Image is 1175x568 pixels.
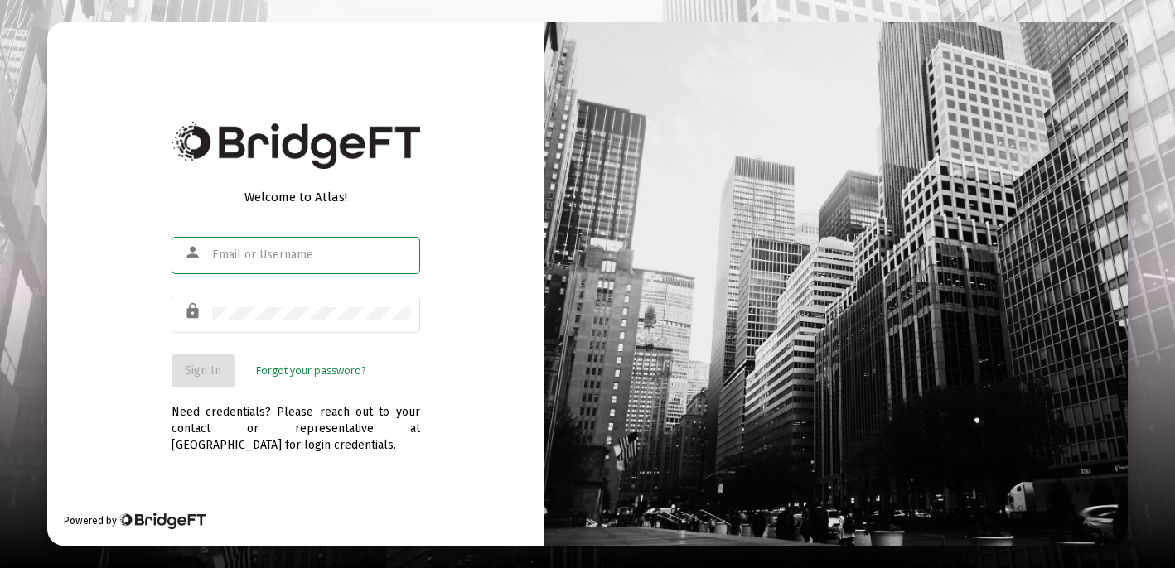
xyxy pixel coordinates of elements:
span: Sign In [185,363,221,378]
mat-icon: lock [184,301,204,321]
div: Welcome to Atlas! [172,189,420,205]
a: Forgot your password? [256,363,365,379]
button: Sign In [172,354,235,387]
img: Bridge Financial Technology Logo [118,513,206,529]
input: Email or Username [212,248,411,262]
mat-icon: person [184,243,204,262]
div: Powered by [64,513,206,529]
img: Bridge Financial Technology Logo [172,122,420,169]
div: Need credentials? Please reach out to your contact or representative at [GEOGRAPHIC_DATA] for log... [172,387,420,454]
